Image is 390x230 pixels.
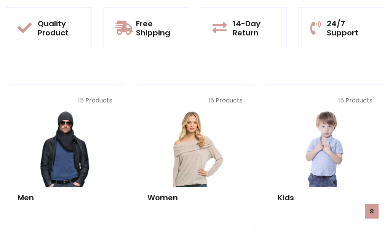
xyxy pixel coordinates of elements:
h5: Free Shipping [136,19,177,37]
h5: 24/7 Support [327,19,372,37]
h5: Men [18,193,112,202]
h5: 14-Day Return [233,19,275,37]
h5: Quality Product [38,19,80,37]
h5: Kids [278,193,372,202]
p: 15 Products [147,96,242,105]
p: 15 Products [278,96,372,105]
h5: Women [147,193,242,202]
p: 15 Products [18,96,112,105]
